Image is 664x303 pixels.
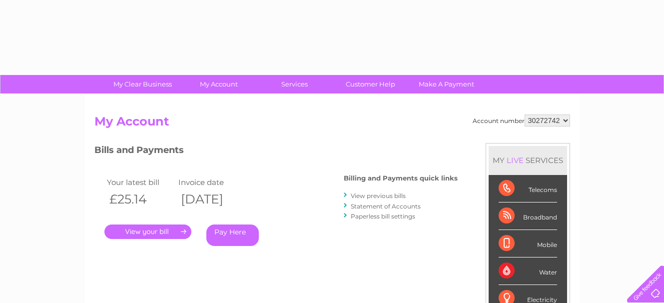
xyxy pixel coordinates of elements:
h3: Bills and Payments [94,143,458,160]
div: MY SERVICES [489,146,567,174]
a: View previous bills [351,192,406,199]
a: Statement of Accounts [351,202,421,210]
div: Mobile [499,230,557,257]
td: Invoice date [176,175,248,189]
div: Telecoms [499,175,557,202]
a: . [104,224,191,239]
div: Broadband [499,202,557,230]
a: Make A Payment [405,75,488,93]
div: Water [499,257,557,285]
a: Paperless bill settings [351,212,415,220]
h4: Billing and Payments quick links [344,174,458,182]
h2: My Account [94,114,570,133]
div: Account number [473,114,570,126]
td: Your latest bill [104,175,176,189]
a: Pay Here [206,224,259,246]
th: [DATE] [176,189,248,209]
a: Services [253,75,336,93]
a: My Clear Business [101,75,184,93]
a: Customer Help [329,75,412,93]
div: LIVE [505,155,526,165]
a: My Account [177,75,260,93]
th: £25.14 [104,189,176,209]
